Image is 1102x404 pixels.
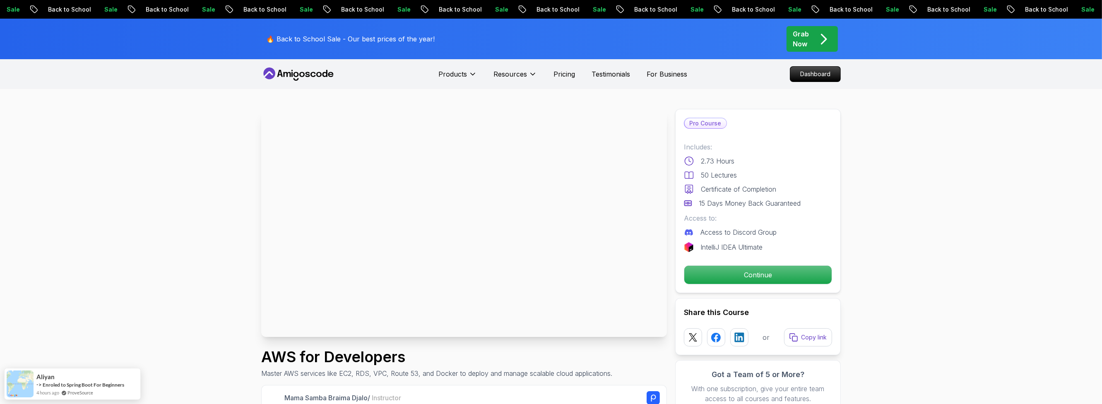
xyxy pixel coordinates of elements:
[592,69,630,79] a: Testimonials
[43,382,124,388] a: Enroled to Spring Boot For Beginners
[718,5,774,14] p: Back to School
[685,118,727,128] p: Pro Course
[383,5,410,14] p: Sale
[684,369,832,380] h3: Got a Team of 5 or More?
[784,328,832,346] button: Copy link
[701,184,776,194] p: Certificate of Completion
[36,389,59,396] span: 4 hours ago
[493,69,527,79] p: Resources
[481,5,508,14] p: Sale
[284,393,401,403] p: Mama Samba Braima Djalo /
[700,227,777,237] p: Access to Discord Group
[913,5,970,14] p: Back to School
[34,5,90,14] p: Back to School
[261,349,612,365] h1: AWS for Developers
[553,69,575,79] a: Pricing
[438,69,467,79] p: Products
[7,370,34,397] img: provesource social proof notification image
[684,265,832,284] button: Continue
[970,5,996,14] p: Sale
[90,5,117,14] p: Sale
[801,333,827,341] p: Copy link
[647,69,687,79] a: For Business
[684,384,832,404] p: With one subscription, give your entire team access to all courses and features.
[261,368,612,378] p: Master AWS services like EC2, RDS, VPC, Route 53, and Docker to deploy and manage scalable cloud ...
[684,142,832,152] p: Includes:
[1011,5,1067,14] p: Back to School
[425,5,481,14] p: Back to School
[763,332,770,342] p: or
[67,389,93,396] a: ProveSource
[493,69,537,86] button: Resources
[266,34,435,44] p: 🔥 Back to School Sale - Our best prices of the year!
[701,156,734,166] p: 2.73 Hours
[286,5,312,14] p: Sale
[36,373,55,380] span: Aliyan
[229,5,286,14] p: Back to School
[261,109,667,337] img: aws-for-developers_thumbnail
[790,66,841,82] a: Dashboard
[816,5,872,14] p: Back to School
[793,29,809,49] p: Grab Now
[36,381,42,388] span: ->
[620,5,676,14] p: Back to School
[872,5,898,14] p: Sale
[684,307,832,318] h2: Share this Course
[676,5,703,14] p: Sale
[327,5,383,14] p: Back to School
[701,170,737,180] p: 50 Lectures
[774,5,801,14] p: Sale
[684,242,694,252] img: jetbrains logo
[522,5,579,14] p: Back to School
[684,266,832,284] p: Continue
[372,394,401,402] span: Instructor
[700,242,763,252] p: IntelliJ IDEA Ultimate
[699,198,801,208] p: 15 Days Money Back Guaranteed
[790,67,840,82] p: Dashboard
[438,69,477,86] button: Products
[188,5,214,14] p: Sale
[132,5,188,14] p: Back to School
[579,5,605,14] p: Sale
[684,213,832,223] p: Access to:
[1067,5,1094,14] p: Sale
